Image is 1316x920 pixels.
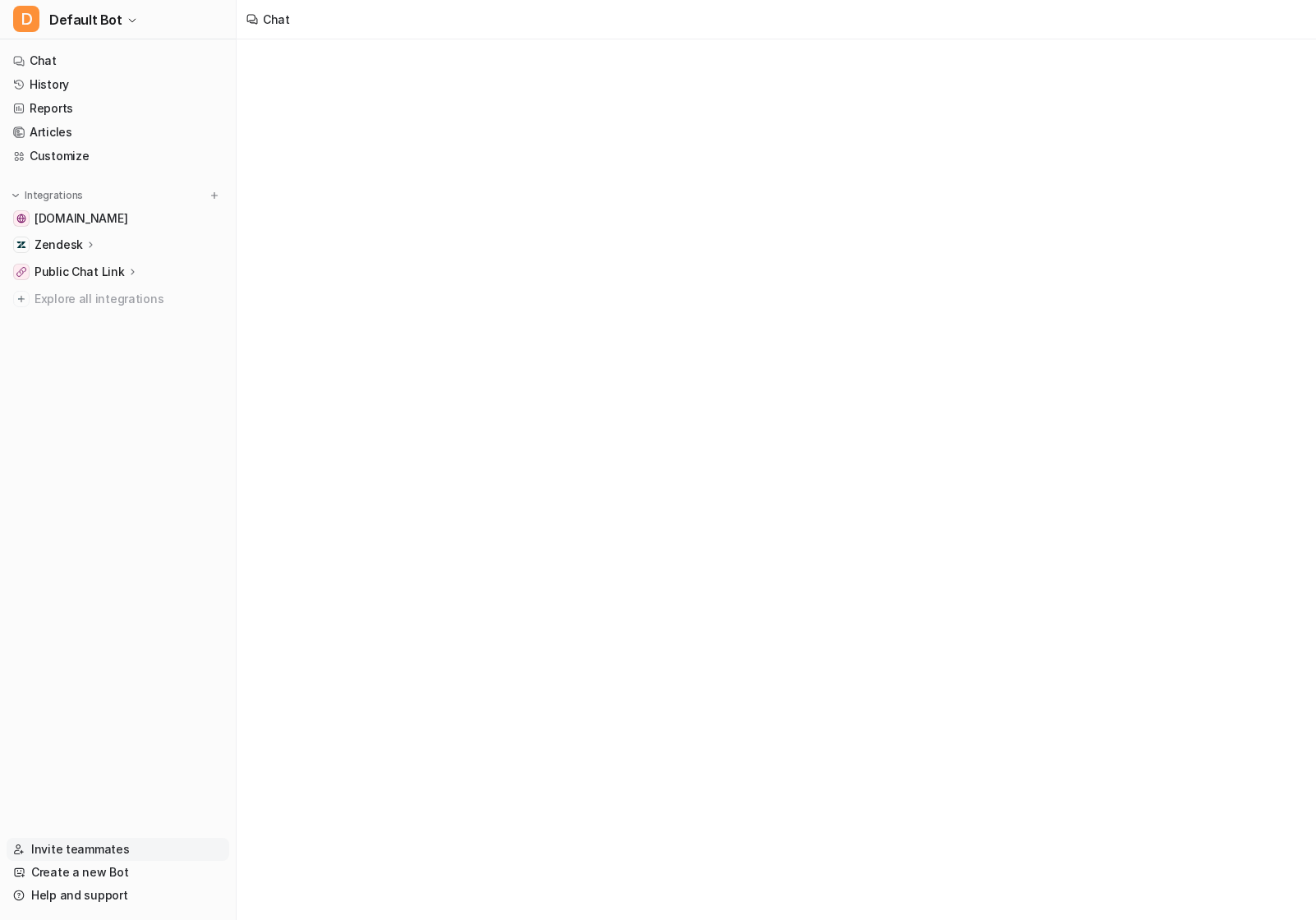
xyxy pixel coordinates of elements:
[16,240,26,250] img: Zendesk
[16,267,26,277] img: Public Chat Link
[13,291,30,307] img: explore all integrations
[7,207,229,230] a: freefly.gitbook.io[DOMAIN_NAME]
[16,214,26,223] img: freefly.gitbook.io
[13,6,39,32] span: D
[49,8,122,31] span: Default Bot
[7,861,229,884] a: Create a new Bot
[7,97,229,120] a: Reports
[7,884,229,907] a: Help and support
[7,73,229,96] a: History
[10,190,21,201] img: expand menu
[7,121,229,144] a: Articles
[7,838,229,861] a: Invite teammates
[263,11,290,28] div: Chat
[209,190,220,201] img: menu_add.svg
[25,189,83,202] p: Integrations
[7,49,229,72] a: Chat
[7,145,229,168] a: Customize
[35,286,223,312] span: Explore all integrations
[35,237,83,253] p: Zendesk
[35,210,127,227] span: [DOMAIN_NAME]
[7,287,229,310] a: Explore all integrations
[35,264,125,280] p: Public Chat Link
[7,187,88,204] button: Integrations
